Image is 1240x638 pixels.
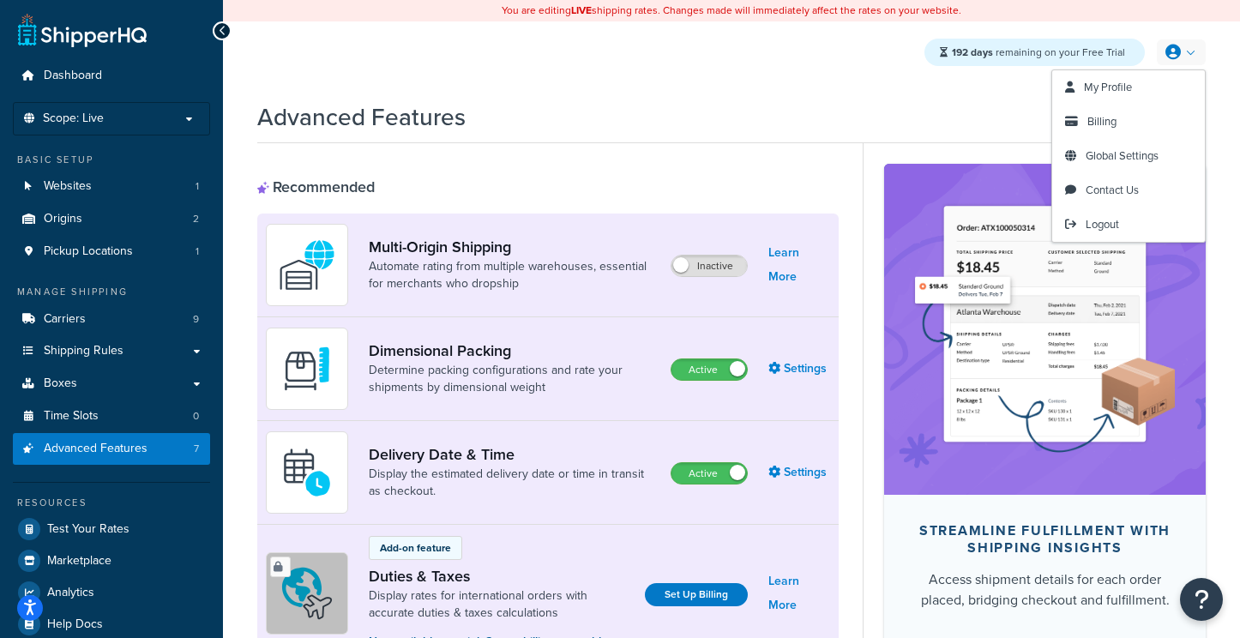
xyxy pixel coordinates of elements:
[1052,208,1205,242] a: Logout
[369,466,657,500] a: Display the estimated delivery date or time in transit as checkout.
[1086,216,1119,232] span: Logout
[13,400,210,432] li: Time Slots
[1084,79,1132,95] span: My Profile
[13,433,210,465] li: Advanced Features
[13,285,210,299] div: Manage Shipping
[193,312,199,327] span: 9
[1052,173,1205,208] a: Contact Us
[671,359,747,380] label: Active
[369,587,631,622] a: Display rates for international orders with accurate duties & taxes calculations
[571,3,592,18] b: LIVE
[257,178,375,196] div: Recommended
[44,344,123,358] span: Shipping Rules
[13,335,210,367] a: Shipping Rules
[912,569,1178,611] div: Access shipment details for each order placed, bridging checkout and fulfillment.
[13,368,210,400] a: Boxes
[13,304,210,335] li: Carriers
[1087,113,1117,129] span: Billing
[369,238,657,256] a: Multi-Origin Shipping
[13,203,210,235] li: Origins
[44,69,102,83] span: Dashboard
[13,60,210,92] a: Dashboard
[47,522,129,537] span: Test Your Rates
[13,433,210,465] a: Advanced Features7
[13,545,210,576] a: Marketplace
[13,400,210,432] a: Time Slots0
[196,179,199,194] span: 1
[13,153,210,167] div: Basic Setup
[44,376,77,391] span: Boxes
[47,586,94,600] span: Analytics
[1086,182,1139,198] span: Contact Us
[277,442,337,503] img: gfkeb5ejjkALwAAAABJRU5ErkJggg==
[277,235,337,295] img: WatD5o0RtDAAAAAElFTkSuQmCC
[13,236,210,268] li: Pickup Locations
[380,540,451,556] p: Add-on feature
[910,190,1180,469] img: feature-image-si-e24932ea9b9fcd0ff835db86be1ff8d589347e8876e1638d903ea230a36726be.png
[1180,578,1223,621] button: Open Resource Center
[369,258,657,292] a: Automate rating from multiple warehouses, essential for merchants who dropship
[193,409,199,424] span: 0
[13,577,210,608] a: Analytics
[952,45,993,60] strong: 192 days
[47,617,103,632] span: Help Docs
[768,569,830,617] a: Learn More
[44,244,133,259] span: Pickup Locations
[44,179,92,194] span: Websites
[44,442,147,456] span: Advanced Features
[952,45,1125,60] span: remaining on your Free Trial
[44,409,99,424] span: Time Slots
[369,341,657,360] a: Dimensional Packing
[768,241,830,289] a: Learn More
[257,100,466,134] h1: Advanced Features
[13,203,210,235] a: Origins2
[13,304,210,335] a: Carriers9
[13,171,210,202] a: Websites1
[645,583,748,606] a: Set Up Billing
[44,312,86,327] span: Carriers
[1086,147,1159,164] span: Global Settings
[1052,105,1205,139] a: Billing
[43,111,104,126] span: Scope: Live
[44,212,82,226] span: Origins
[671,256,747,276] label: Inactive
[912,522,1178,557] div: Streamline Fulfillment with Shipping Insights
[671,463,747,484] label: Active
[369,362,657,396] a: Determine packing configurations and rate your shipments by dimensional weight
[369,445,657,464] a: Delivery Date & Time
[369,567,631,586] a: Duties & Taxes
[768,357,830,381] a: Settings
[13,171,210,202] li: Websites
[194,442,199,456] span: 7
[768,460,830,485] a: Settings
[13,496,210,510] div: Resources
[1052,139,1205,173] a: Global Settings
[277,339,337,399] img: DTVBYsAAAAAASUVORK5CYII=
[1052,70,1205,105] a: My Profile
[47,554,111,569] span: Marketplace
[193,212,199,226] span: 2
[13,236,210,268] a: Pickup Locations1
[196,244,199,259] span: 1
[13,514,210,545] a: Test Your Rates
